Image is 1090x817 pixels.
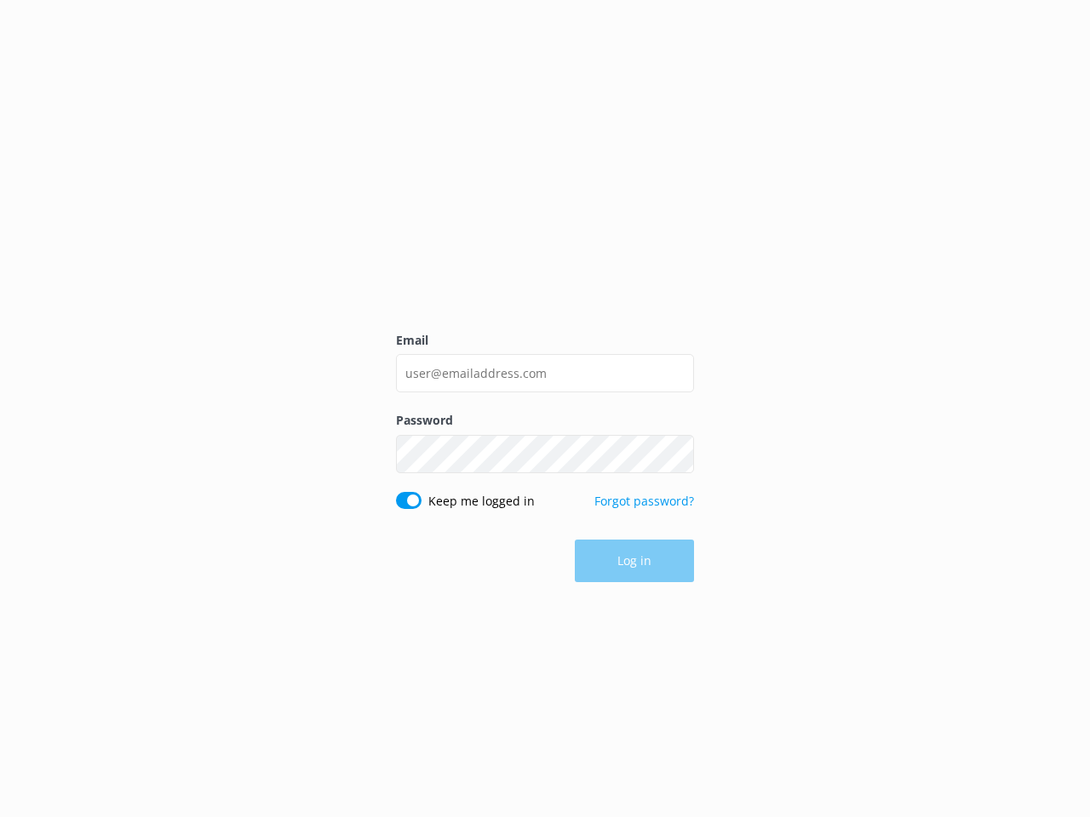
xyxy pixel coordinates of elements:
a: Forgot password? [594,493,694,509]
label: Keep me logged in [428,492,535,511]
button: Show password [660,437,694,471]
input: user@emailaddress.com [396,354,694,392]
label: Email [396,331,694,350]
label: Password [396,411,694,430]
